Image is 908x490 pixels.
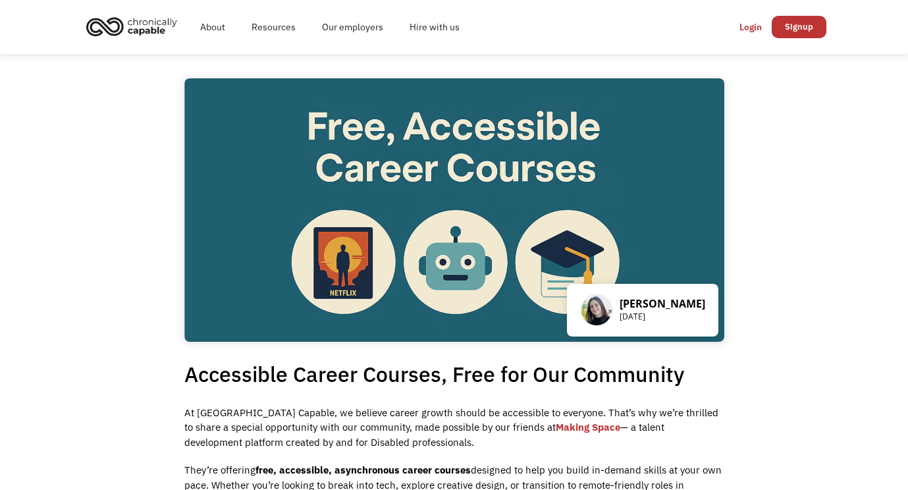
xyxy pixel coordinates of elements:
p: [DATE] [620,310,705,323]
p: [PERSON_NAME] [620,297,705,310]
strong: free, accessible, asynchronous career courses [255,464,471,476]
img: Chronically Capable logo [82,12,181,41]
div: Login [739,19,762,35]
a: Our employers [309,6,396,48]
a: Making Space [556,421,620,433]
a: home [82,12,187,41]
p: At [GEOGRAPHIC_DATA] Capable, we believe career growth should be accessible to everyone. That’s w... [184,406,724,450]
h1: Accessible Career Courses, Free for Our Community [184,357,724,391]
a: Login [730,16,772,38]
a: Resources [238,6,309,48]
a: About [187,6,238,48]
a: Signup [772,16,826,38]
a: Hire with us [396,6,473,48]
